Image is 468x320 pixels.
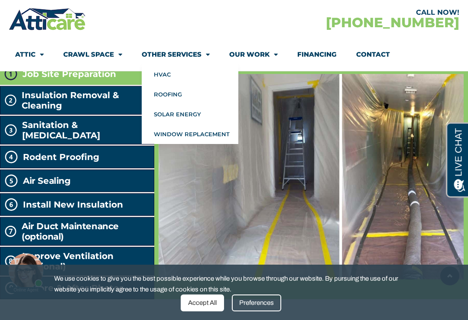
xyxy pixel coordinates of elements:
[142,124,238,144] a: Window Replacement
[229,45,278,64] a: Our Work
[23,152,99,162] span: Rodent Proofing
[181,294,224,311] div: Accept All
[23,199,123,210] span: Install New Insulation
[4,251,48,294] iframe: Chat Invitation
[142,45,210,64] a: Other Services
[22,251,151,272] span: Improve Ventilation (optional)
[22,120,150,141] span: Sanitation & [MEDICAL_DATA]
[23,69,116,79] span: Job Site Preparation
[142,84,238,104] a: Roofing
[142,64,238,84] a: HVAC
[356,45,390,64] a: Contact
[23,176,71,186] h2: Air Sealing
[21,7,70,18] span: Opens a chat window
[142,104,238,124] a: Solar Energy
[232,294,281,311] div: Preferences
[15,45,453,64] nav: Menu
[142,64,238,144] ul: Other Services
[22,90,150,111] span: Insulation Removal & Cleaning
[15,45,44,64] a: Attic
[54,273,408,294] span: We use cookies to give you the best possible experience while you browse through our website. By ...
[22,221,150,242] h2: Air Duct Maintenance (optional)
[63,45,122,64] a: Crawl Space
[297,45,337,64] a: Financing
[234,9,459,16] div: CALL NOW!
